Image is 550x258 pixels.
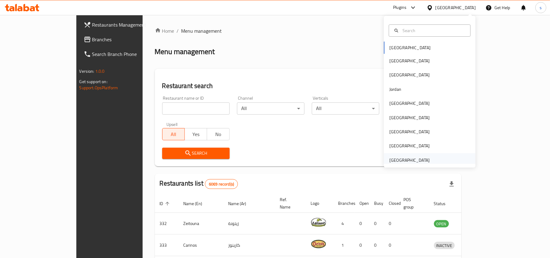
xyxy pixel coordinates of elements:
[155,27,462,35] nav: breadcrumb
[79,32,168,47] a: Branches
[333,213,355,234] td: 4
[389,100,430,107] div: [GEOGRAPHIC_DATA]
[160,200,171,207] span: ID
[384,194,399,213] th: Closed
[155,47,215,57] h2: Menu management
[224,213,275,234] td: زيتونة
[79,47,168,61] a: Search Branch Phone
[179,234,224,256] td: Carinos
[389,86,401,93] div: Jordan
[162,81,454,90] h2: Restaurant search
[384,213,399,234] td: 0
[79,84,118,92] a: Support.OpsPlatform
[79,67,94,75] span: Version:
[370,194,384,213] th: Busy
[370,213,384,234] td: 0
[333,194,355,213] th: Branches
[92,21,163,28] span: Restaurants Management
[162,128,185,140] button: All
[205,179,238,189] div: Total records count
[160,179,238,189] h2: Restaurants list
[435,4,476,11] div: [GEOGRAPHIC_DATA]
[162,102,230,115] input: Search for restaurant name or ID..
[389,157,430,164] div: [GEOGRAPHIC_DATA]
[384,234,399,256] td: 0
[355,194,370,213] th: Open
[434,200,454,207] span: Status
[370,234,384,256] td: 0
[444,177,459,191] div: Export file
[207,128,229,140] button: No
[355,234,370,256] td: 0
[311,236,326,252] img: Carinos
[280,196,299,211] span: Ref. Name
[179,213,224,234] td: Zeitouna
[389,114,430,121] div: [GEOGRAPHIC_DATA]
[92,36,163,43] span: Branches
[166,122,178,126] label: Upsell
[540,4,542,11] span: s
[389,57,430,64] div: [GEOGRAPHIC_DATA]
[184,128,207,140] button: Yes
[311,215,326,230] img: Zeitouna
[92,50,163,58] span: Search Branch Phone
[184,200,210,207] span: Name (En)
[355,213,370,234] td: 0
[95,67,105,75] span: 1.0.0
[228,200,254,207] span: Name (Ar)
[312,102,379,115] div: All
[389,142,430,149] div: [GEOGRAPHIC_DATA]
[306,194,333,213] th: Logo
[237,102,304,115] div: All
[333,234,355,256] td: 1
[434,220,449,227] span: OPEN
[434,242,455,249] div: INACTIVE
[434,242,455,249] span: INACTIVE
[393,4,406,11] div: Plugins
[187,130,205,139] span: Yes
[162,148,230,159] button: Search
[400,27,467,34] input: Search
[79,17,168,32] a: Restaurants Management
[389,128,430,135] div: [GEOGRAPHIC_DATA]
[389,72,430,78] div: [GEOGRAPHIC_DATA]
[177,27,179,35] li: /
[205,181,238,187] span: 6069 record(s)
[209,130,227,139] span: No
[167,149,225,157] span: Search
[404,196,422,211] span: POS group
[79,78,107,86] span: Get support on:
[224,234,275,256] td: كارينوز
[165,130,182,139] span: All
[181,27,222,35] span: Menu management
